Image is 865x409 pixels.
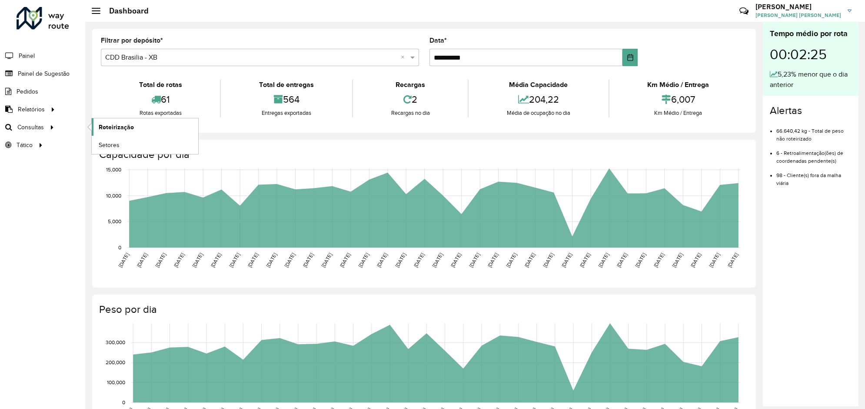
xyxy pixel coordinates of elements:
text: [DATE] [726,252,739,268]
li: 66.640,42 kg - Total de peso não roteirizado [776,121,852,143]
text: [DATE] [542,252,555,268]
text: [DATE] [597,252,610,268]
span: Setores [99,141,120,150]
text: [DATE] [376,252,388,268]
text: [DATE] [246,252,259,268]
text: 10,000 [106,193,121,198]
text: [DATE] [523,252,536,268]
div: Média de ocupação no dia [471,109,606,117]
h4: Alertas [770,104,852,117]
label: Data [429,35,447,46]
span: Relatórios [18,105,45,114]
label: Filtrar por depósito [101,35,163,46]
text: [DATE] [560,252,573,268]
text: [DATE] [210,252,222,268]
div: Recargas [355,80,466,90]
div: Km Médio / Entrega [612,109,745,117]
text: [DATE] [136,252,148,268]
span: Consultas [17,123,44,132]
text: [DATE] [339,252,351,268]
span: Painel de Sugestão [18,69,70,78]
text: [DATE] [708,252,721,268]
text: [DATE] [154,252,167,268]
div: 6,007 [612,90,745,109]
span: Clear all [401,52,408,63]
div: 204,22 [471,90,606,109]
div: Tempo médio por rota [770,28,852,40]
h4: Capacidade por dia [99,148,747,161]
div: 61 [103,90,218,109]
div: Recargas no dia [355,109,466,117]
a: Roteirização [92,118,198,136]
span: Painel [19,51,35,60]
text: [DATE] [302,252,314,268]
text: 100,000 [107,379,125,385]
span: Pedidos [17,87,38,96]
text: 0 [118,245,121,250]
text: [DATE] [431,252,444,268]
text: [DATE] [652,252,665,268]
li: 6 - Retroalimentação(ões) de coordenadas pendente(s) [776,143,852,165]
text: 300,000 [106,340,125,345]
text: [DATE] [505,252,518,268]
text: [DATE] [671,252,684,268]
text: [DATE] [283,252,296,268]
text: [DATE] [173,252,185,268]
text: [DATE] [615,252,628,268]
div: Total de rotas [103,80,218,90]
text: [DATE] [468,252,481,268]
button: Choose Date [622,49,638,66]
div: Média Capacidade [471,80,606,90]
h3: [PERSON_NAME] [755,3,841,11]
text: 0 [122,399,125,405]
text: [DATE] [357,252,370,268]
div: 5,23% menor que o dia anterior [770,69,852,90]
text: [DATE] [413,252,425,268]
div: 00:02:25 [770,40,852,69]
span: [PERSON_NAME] [PERSON_NAME] [755,11,841,19]
div: 564 [223,90,349,109]
h4: Peso por dia [99,303,747,316]
text: 5,000 [108,219,121,225]
span: Tático [17,141,33,150]
text: 200,000 [106,360,125,365]
text: [DATE] [191,252,204,268]
div: Entregas exportadas [223,109,349,117]
div: Km Médio / Entrega [612,80,745,90]
text: [DATE] [449,252,462,268]
text: [DATE] [265,252,277,268]
div: Rotas exportadas [103,109,218,117]
text: [DATE] [689,252,702,268]
text: [DATE] [634,252,647,268]
li: 98 - Cliente(s) fora da malha viária [776,165,852,187]
a: Contato Rápido [735,2,753,20]
text: 15,000 [106,167,121,172]
div: 2 [355,90,466,109]
text: [DATE] [320,252,333,268]
a: Setores [92,136,198,154]
text: [DATE] [394,252,407,268]
div: Total de entregas [223,80,349,90]
text: [DATE] [228,252,241,268]
span: Roteirização [99,123,134,132]
text: [DATE] [579,252,591,268]
text: [DATE] [117,252,130,268]
h2: Dashboard [100,6,149,16]
text: [DATE] [486,252,499,268]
